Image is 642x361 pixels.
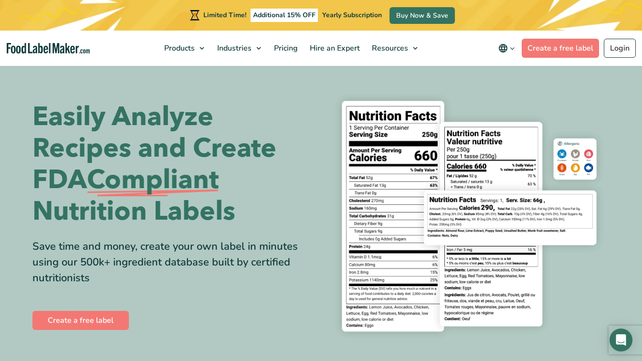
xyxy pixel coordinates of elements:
[214,43,253,53] span: Industries
[389,7,455,24] a: Buy Now & Save
[32,239,314,286] div: Save time and money, create your own label in minutes using our 500k+ ingredient database built b...
[369,43,409,53] span: Resources
[604,39,636,58] a: Login
[161,43,196,53] span: Products
[211,31,266,66] a: Industries
[307,43,361,53] span: Hire an Expert
[32,311,129,330] a: Create a free label
[268,31,302,66] a: Pricing
[610,329,632,351] div: Open Intercom Messenger
[322,11,382,20] span: Yearly Subscription
[158,31,209,66] a: Products
[203,11,246,20] span: Limited Time!
[251,9,318,22] span: Additional 15% OFF
[522,39,599,58] a: Create a free label
[271,43,299,53] span: Pricing
[32,101,314,227] h1: Easily Analyze Recipes and Create FDA Nutrition Labels
[304,31,364,66] a: Hire an Expert
[366,31,422,66] a: Resources
[87,164,219,196] span: Compliant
